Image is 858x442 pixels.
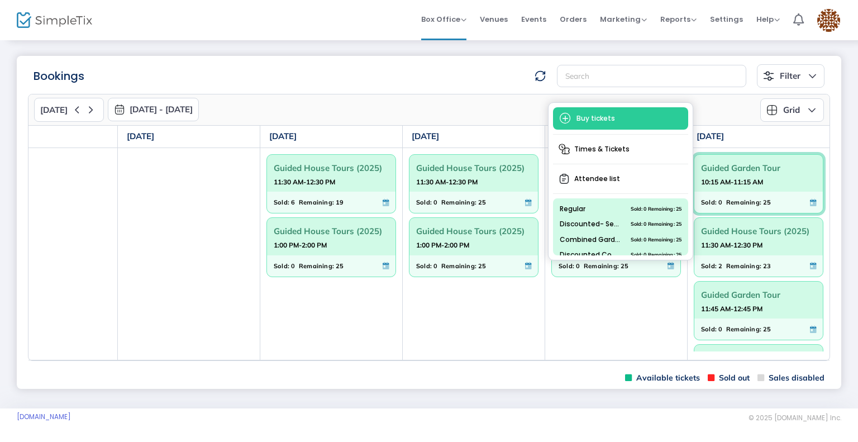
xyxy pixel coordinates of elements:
span: 0 [718,323,722,335]
th: [DATE] [545,126,688,148]
span: © 2025 [DOMAIN_NAME] Inc. [749,414,841,422]
span: Orders [560,5,587,34]
span: 25 [621,260,628,272]
button: [DATE] [34,98,104,122]
span: Reports [660,14,697,25]
span: 19 [336,196,344,208]
a: [DOMAIN_NAME] [17,412,71,421]
span: Box Office [421,14,466,25]
span: 25 [763,196,771,208]
th: [DATE] [688,126,830,148]
img: refresh-data [535,70,546,82]
button: Filter [757,64,824,88]
span: 0 [576,260,580,272]
span: Sold: [701,260,717,272]
img: grid [766,104,778,116]
span: Combined Garden and House Tour [560,235,622,245]
span: Sold: [416,196,432,208]
span: 25 [763,323,771,335]
span: Remaining: [441,260,476,272]
span: Guided Garden Tour [701,286,816,303]
img: clipboard [559,173,570,184]
span: 23 [763,260,771,272]
th: [DATE] [260,126,403,148]
span: 0 [718,196,722,208]
span: 0 [291,260,295,272]
span: Guided House Tours (2025) [701,222,816,240]
strong: 11:30 AM-12:30 PM [701,238,762,252]
span: 0 [433,260,437,272]
strong: 1:00 PM-2:00 PM [416,238,469,252]
span: Remaining: [726,196,761,208]
button: [DATE] - [DATE] [108,98,199,121]
span: Help [756,14,780,25]
span: Marketing [600,14,647,25]
span: [DATE] [40,105,68,115]
span: Sold: [274,260,289,272]
span: Guided House Tours (2025) [274,222,389,240]
span: Guided House Tours (2025) [701,349,816,367]
span: Available tickets [625,373,700,383]
span: Sold: 0 Remaining: 25 [631,250,681,260]
strong: 10:15 AM-11:15 AM [701,175,763,189]
span: Settings [710,5,743,34]
span: Sold: 0 Remaining: 25 [631,219,681,229]
strong: 11:30 AM-12:30 PM [274,175,335,189]
span: Times & Tickets [553,139,688,159]
span: Sold: [274,196,289,208]
span: Sold: 0 Remaining: 25 [631,204,681,214]
span: Guided House Tours (2025) [416,222,531,240]
img: filter [763,70,774,82]
span: Guided House Tours (2025) [274,159,389,177]
strong: 11:45 AM-12:45 PM [701,302,762,316]
span: Remaining: [299,260,334,272]
span: 0 [433,196,437,208]
span: Sold: 0 Remaining: 25 [631,235,681,245]
span: Discounted- Senior, Student, or Military [560,219,622,229]
span: 25 [478,260,486,272]
span: Remaining: [726,323,761,335]
span: Events [521,5,546,34]
th: [DATE] [403,126,545,148]
span: Buy tickets [553,107,688,130]
span: Regular [560,204,585,214]
span: Remaining: [726,260,761,272]
img: times-tickets [559,144,570,155]
img: monthly [114,104,125,115]
span: Sold: [559,260,574,272]
span: Sold: [701,196,717,208]
span: 2 [718,260,722,272]
strong: 1:00 PM-2:00 PM [274,238,327,252]
span: Venues [480,5,508,34]
span: Remaining: [441,196,476,208]
span: Discounted Combined-Senior, Student, or Military [560,250,622,260]
span: Remaining: [584,260,619,272]
strong: 11:30 AM-12:30 PM [416,175,478,189]
input: Search [557,65,746,88]
span: Sold: [416,260,432,272]
span: 6 [291,196,295,208]
span: Guided Garden Tour [701,159,816,177]
span: 25 [336,260,344,272]
button: Grid [760,98,824,122]
span: Remaining: [299,196,334,208]
span: Sales disabled [757,373,824,383]
span: Sold: [701,323,717,335]
span: Attendee list [553,169,688,189]
span: Sold out [708,373,750,383]
m-panel-title: Bookings [34,68,84,84]
span: Guided House Tours (2025) [416,159,531,177]
span: 25 [478,196,486,208]
th: [DATE] [118,126,260,148]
